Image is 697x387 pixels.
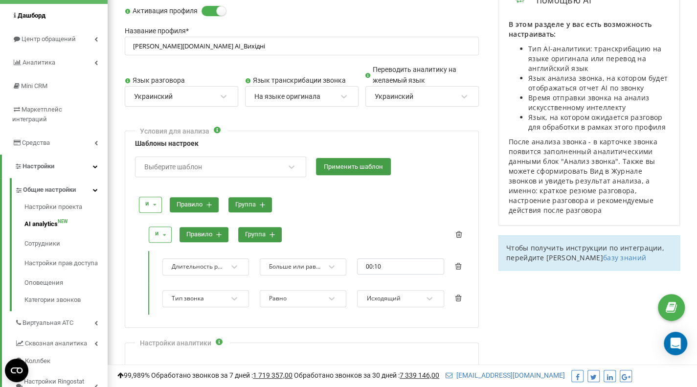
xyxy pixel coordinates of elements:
[23,185,76,195] span: Общие настройки
[140,338,211,348] div: Настройки аналитики
[2,155,108,178] a: Настройки
[125,26,479,37] label: Название профиля *
[228,197,272,212] button: группа
[145,199,149,208] div: и
[603,253,646,262] a: базу знаний
[140,126,209,136] div: Условия для анализа
[22,139,50,146] span: Средства
[125,37,479,56] input: Название профиля
[22,59,55,66] span: Аналитика
[24,214,108,234] a: AI analyticsNEW
[506,243,672,263] p: Чтобы получить инструкции по интеграции, перейдите [PERSON_NAME]
[125,6,198,17] label: Активация профиля
[172,295,204,303] div: Тип звонка
[269,295,287,303] div: Равно
[15,332,108,352] a: Сквозная аналитика
[528,44,670,73] li: Тип AI-аналитики: транскрибацию на языке оригинала или перевод на английский язык
[24,293,108,305] a: Категории звонков
[22,162,54,170] span: Настройки
[24,202,108,214] a: Настройки проекта
[664,332,687,355] div: Open Intercom Messenger
[24,234,108,253] a: Сотрудники
[5,359,28,382] button: Open CMP widget
[400,371,439,379] u: 7 339 146,00
[25,356,50,366] span: Коллбек
[254,92,320,101] div: На языке оригинала
[12,106,62,123] span: Маркетплейс интеграций
[155,229,158,238] div: и
[24,273,108,293] a: Оповещения
[294,371,439,379] span: Обработано звонков за 30 дней :
[15,352,108,370] a: Коллбек
[509,20,670,39] p: В этом разделе у вас есть возможность настраивать:
[316,158,391,175] button: Применить шаблон
[238,227,282,242] button: группа
[172,263,225,271] div: Длительность разговора
[135,138,469,149] label: Шаблоны настроек
[375,92,413,101] div: Украинский
[15,178,108,199] a: Общие настройки
[134,92,173,101] div: Украинский
[180,227,228,242] button: правило
[15,311,108,332] a: Виртуальная АТС
[151,371,292,379] span: Обработано звонков за 7 дней :
[509,137,670,215] p: После анализа звонка - в карточке звонка появится заполненный аналитическими данными блок "Анализ...
[528,73,670,93] li: Язык анализа звонка, на котором будет отображаться отчет AI по звонку
[125,75,238,86] label: Язык разговора
[117,371,150,379] span: 99,989%
[269,263,322,271] div: Больше или равно
[22,318,73,328] span: Виртуальная АТС
[18,12,45,19] span: Дашборд
[144,163,202,170] div: Выберите шаблон
[528,93,670,113] li: Время отправки звонка на анализ искусственному интеллекту
[24,253,108,273] a: Настройки прав доступа
[446,371,565,379] a: [EMAIL_ADDRESS][DOMAIN_NAME]
[25,339,87,348] span: Сквозная аналитика
[245,75,359,86] label: Язык транскрибации звонка
[366,295,400,303] div: Исходящий
[357,258,444,274] input: 00:00
[253,371,292,379] u: 1 719 357,00
[365,65,479,86] label: Переводить аналитику на желаемый язык
[170,197,219,212] button: правило
[528,113,670,132] li: Язык, на котором ожидается разговор для обработки в рамках этого профиля
[22,35,76,43] span: Центр обращений
[21,82,47,90] span: Mini CRM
